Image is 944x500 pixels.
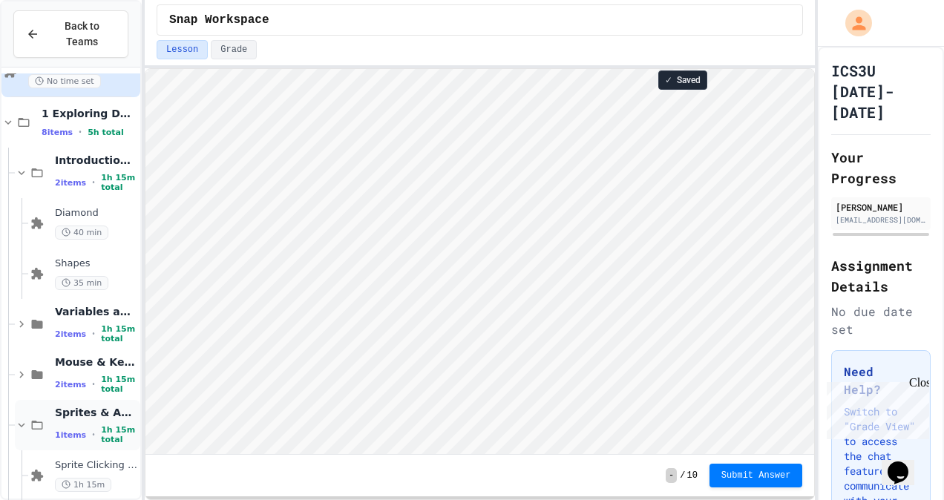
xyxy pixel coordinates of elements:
[831,60,931,122] h1: ICS3U [DATE]-[DATE]
[55,178,86,188] span: 2 items
[709,464,803,487] button: Submit Answer
[831,147,931,188] h2: Your Progress
[666,468,677,483] span: -
[101,425,137,444] span: 1h 15m total
[55,257,137,270] span: Shapes
[88,128,124,137] span: 5h total
[92,429,95,441] span: •
[6,6,102,94] div: Chat with us now!Close
[55,355,137,369] span: Mouse & Keyboard
[55,406,137,419] span: Sprites & Animation
[831,255,931,297] h2: Assignment Details
[42,107,137,120] span: 1 Exploring Data
[101,375,137,394] span: 1h 15m total
[55,276,108,290] span: 35 min
[42,128,73,137] span: 8 items
[680,470,685,481] span: /
[92,177,95,188] span: •
[55,329,86,339] span: 2 items
[55,305,137,318] span: Variables and Blocks
[13,10,128,58] button: Back to Teams
[101,173,137,192] span: 1h 15m total
[721,470,791,481] span: Submit Answer
[836,214,926,226] div: [EMAIL_ADDRESS][DOMAIN_NAME]
[55,154,137,167] span: Introduction to Snap
[79,126,82,138] span: •
[55,226,108,240] span: 40 min
[830,6,876,40] div: My Account
[169,11,269,29] span: Snap Workspace
[677,74,701,86] span: Saved
[55,207,137,220] span: Diamond
[48,19,116,50] span: Back to Teams
[101,324,137,343] span: 1h 15m total
[92,328,95,340] span: •
[882,441,929,485] iframe: chat widget
[145,69,814,454] iframe: Snap! Programming Environment
[665,74,672,86] span: ✓
[844,363,918,398] h3: Need Help?
[831,303,931,338] div: No due date set
[92,378,95,390] span: •
[821,376,929,439] iframe: chat widget
[55,478,111,492] span: 1h 15m
[211,40,257,59] button: Grade
[686,470,697,481] span: 10
[55,459,137,472] span: Sprite Clicking Game
[28,74,101,88] span: No time set
[55,380,86,389] span: 2 items
[157,40,208,59] button: Lesson
[836,200,926,214] div: [PERSON_NAME]
[55,430,86,440] span: 1 items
